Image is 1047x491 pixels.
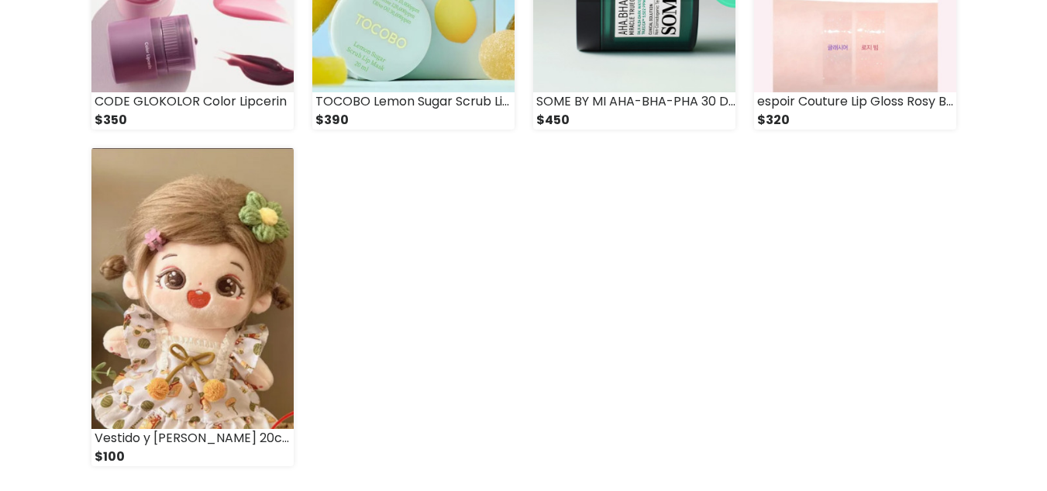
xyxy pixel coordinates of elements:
[91,448,294,466] div: $100
[754,92,956,111] div: espoir Couture Lip Gloss Rosy BB Edition
[91,111,294,130] div: $350
[91,148,294,466] a: Vestido y [PERSON_NAME] 20cm $100
[91,92,294,111] div: CODE GLOKOLOR Color Lipcerin
[312,92,515,111] div: TOCOBO Lemon Sugar Scrub Lip Mask
[754,111,956,130] div: $320
[91,429,294,448] div: Vestido y [PERSON_NAME] 20cm
[91,148,294,429] img: small_1713228876042.jpeg
[533,92,735,111] div: SOME BY MI AHA-BHA-PHA 30 Days Miracle True Cica Clear Pad
[533,111,735,130] div: $450
[312,111,515,130] div: $390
